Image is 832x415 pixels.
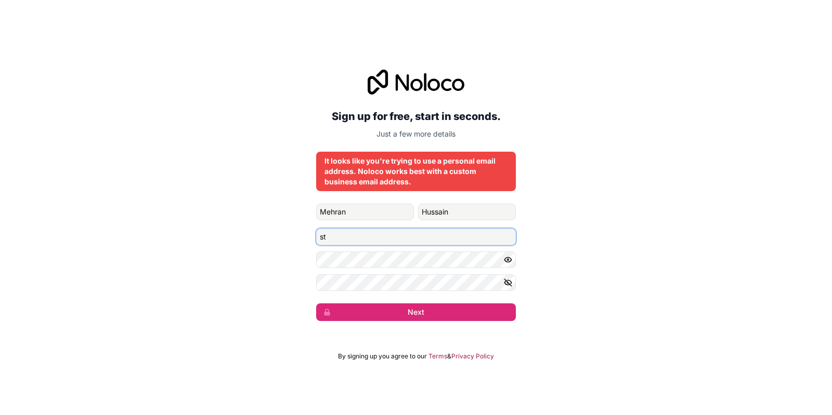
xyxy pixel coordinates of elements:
[316,129,516,139] p: Just a few more details
[418,204,516,220] input: family-name
[316,251,516,268] input: Password
[324,156,508,187] div: It looks like you're trying to use a personal email address. Noloco works best with a custom busi...
[316,204,414,220] input: given-name
[451,352,494,360] a: Privacy Policy
[316,303,516,321] button: Next
[316,274,516,291] input: Confirm password
[316,229,516,245] input: Email address
[447,352,451,360] span: &
[316,107,516,126] h2: Sign up for free, start in seconds.
[338,352,427,360] span: By signing up you agree to our
[428,352,447,360] a: Terms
